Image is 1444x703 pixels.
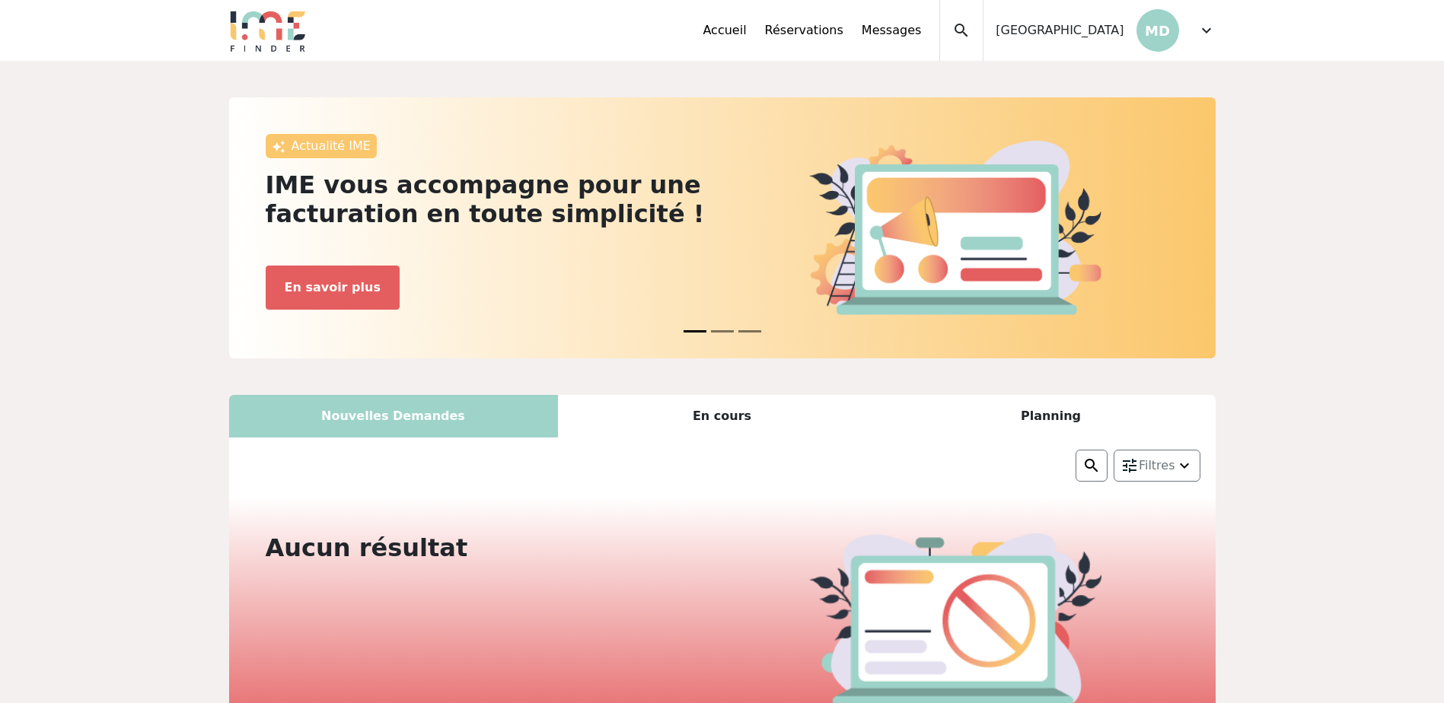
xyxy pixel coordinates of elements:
button: News 0 [684,323,706,340]
button: News 1 [711,323,734,340]
div: Nouvelles Demandes [229,395,558,437]
p: MD [1136,9,1179,52]
button: News 2 [738,323,761,340]
a: Messages [862,21,921,40]
span: search [952,21,971,40]
img: search.png [1082,456,1101,475]
h2: IME vous accompagne pour une facturation en toute simplicité ! [266,170,713,229]
img: arrow_down.png [1175,456,1194,475]
span: expand_more [1197,21,1216,40]
h2: Aucun résultat [266,533,713,562]
div: En cours [558,395,887,437]
img: setting.png [1120,456,1139,475]
a: Réservations [765,21,843,40]
img: actu.png [809,141,1101,314]
button: En savoir plus [266,266,400,310]
img: awesome.png [272,140,285,154]
span: Filtres [1139,456,1175,475]
a: Accueil [703,21,746,40]
img: Logo.png [229,9,307,52]
span: [GEOGRAPHIC_DATA] [996,21,1124,40]
div: Actualité IME [266,134,377,158]
div: Planning [887,395,1216,437]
